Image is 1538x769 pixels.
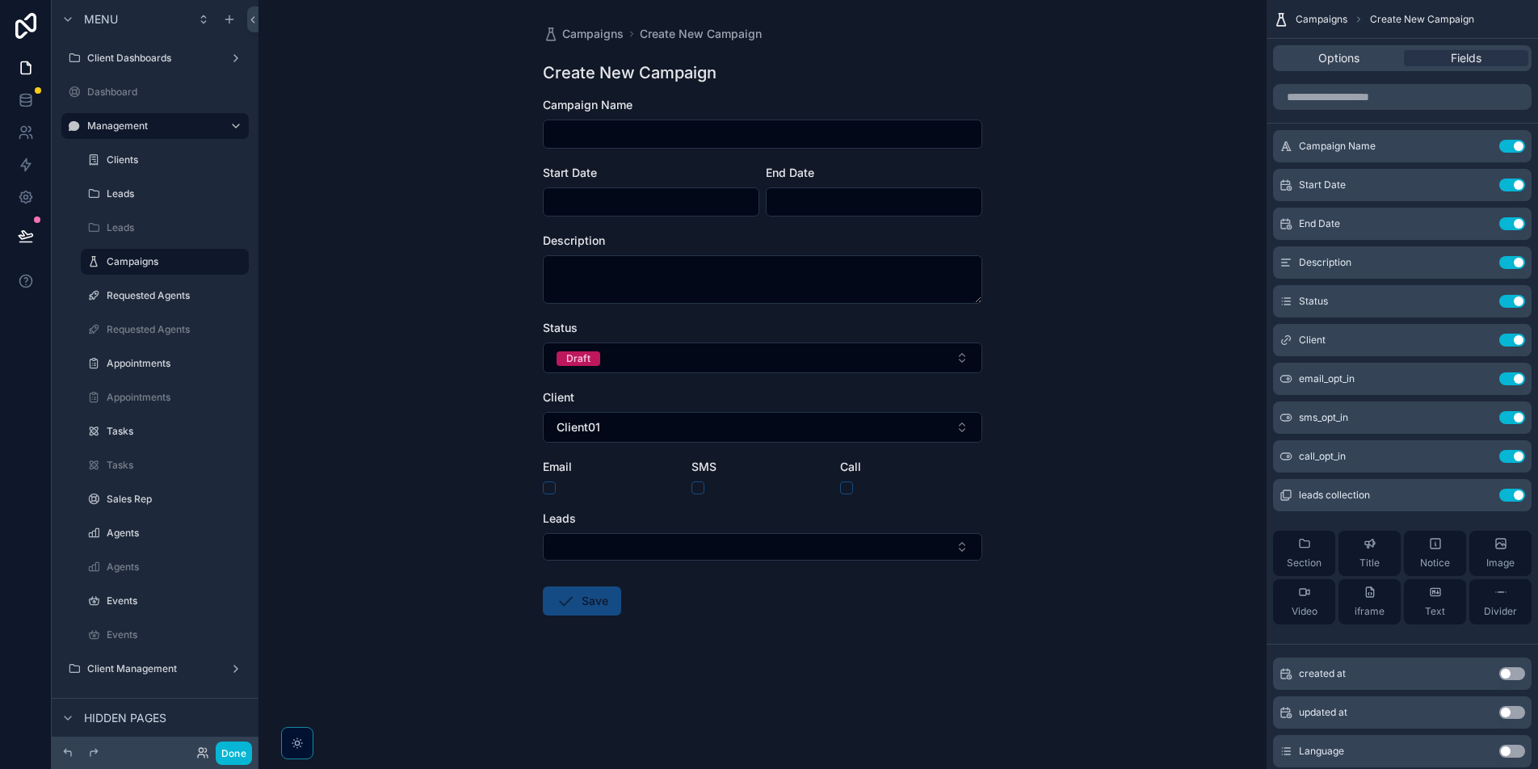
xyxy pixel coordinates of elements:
label: Events [107,595,246,607]
span: Section [1287,557,1322,569]
a: Sales Rep [81,486,249,512]
a: Tasks [81,418,249,444]
label: Appointments [107,391,246,404]
label: Appointments [107,357,246,370]
button: Divider [1469,579,1532,624]
label: Leads [107,221,246,234]
span: Campaign Name [1299,140,1376,153]
a: Events [81,588,249,614]
a: Agents [81,520,249,546]
label: Sales Rep [107,493,246,506]
a: Requested Agents [81,317,249,342]
span: Client [1299,334,1326,347]
h1: Create New Campaign [543,61,716,84]
span: Start Date [1299,179,1346,191]
span: Text [1425,605,1445,618]
a: Support Ticket [61,690,249,716]
span: Start Date [543,166,597,179]
a: Leads [81,181,249,207]
span: Options [1318,50,1359,66]
span: Campaigns [1296,13,1347,26]
label: Clients [107,153,246,166]
button: Image [1469,531,1532,576]
span: Description [1299,256,1351,269]
label: Support Ticket [87,696,246,709]
button: Select Button [543,533,982,561]
span: Leads [543,511,576,525]
span: Hidden pages [84,710,166,726]
button: Notice [1404,531,1466,576]
span: Status [543,321,578,334]
span: Create New Campaign [1370,13,1474,26]
a: Client Dashboards [61,45,249,71]
button: Video [1273,579,1335,624]
a: Clients [81,147,249,173]
label: Requested Agents [107,323,246,336]
span: sms_opt_in [1299,411,1348,424]
span: iframe [1355,605,1385,618]
label: Campaigns [107,255,239,268]
span: Client01 [557,419,600,435]
span: Status [1299,295,1328,308]
label: Tasks [107,425,246,438]
span: leads collection [1299,489,1370,502]
span: Divider [1484,605,1517,618]
a: Dashboard [61,79,249,105]
a: Agents [81,554,249,580]
label: Management [87,120,216,132]
a: Tasks [81,452,249,478]
a: Campaigns [81,249,249,275]
span: created at [1299,667,1346,680]
span: updated at [1299,706,1347,719]
span: Menu [84,11,118,27]
span: Call [840,460,861,473]
span: email_opt_in [1299,372,1355,385]
label: Tasks [107,459,246,472]
a: Leads [81,215,249,241]
span: Campaigns [562,26,624,42]
button: Save [543,586,621,616]
span: Title [1359,557,1380,569]
a: Client Management [61,656,249,682]
label: Agents [107,561,246,574]
a: Events [81,622,249,648]
button: Title [1338,531,1401,576]
a: Requested Agents [81,283,249,309]
button: Select Button [543,342,982,373]
span: SMS [691,460,716,473]
label: Client Management [87,662,223,675]
button: Section [1273,531,1335,576]
label: Events [107,628,246,641]
span: call_opt_in [1299,450,1346,463]
label: Agents [107,527,246,540]
button: Select Button [543,412,982,443]
a: Appointments [81,351,249,376]
span: Notice [1420,557,1450,569]
span: End Date [766,166,814,179]
label: Leads [107,187,246,200]
div: Draft [566,351,590,366]
span: Video [1292,605,1317,618]
button: Done [216,742,252,765]
button: iframe [1338,579,1401,624]
span: Email [543,460,572,473]
button: Text [1404,579,1466,624]
span: End Date [1299,217,1340,230]
label: Client Dashboards [87,52,223,65]
a: Management [61,113,249,139]
span: Client [543,390,574,404]
a: Appointments [81,384,249,410]
a: Campaigns [543,26,624,42]
span: Campaign Name [543,98,632,111]
label: Requested Agents [107,289,246,302]
span: Description [543,233,605,247]
label: Dashboard [87,86,246,99]
span: Fields [1451,50,1481,66]
span: Image [1486,557,1515,569]
a: Create New Campaign [640,26,762,42]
